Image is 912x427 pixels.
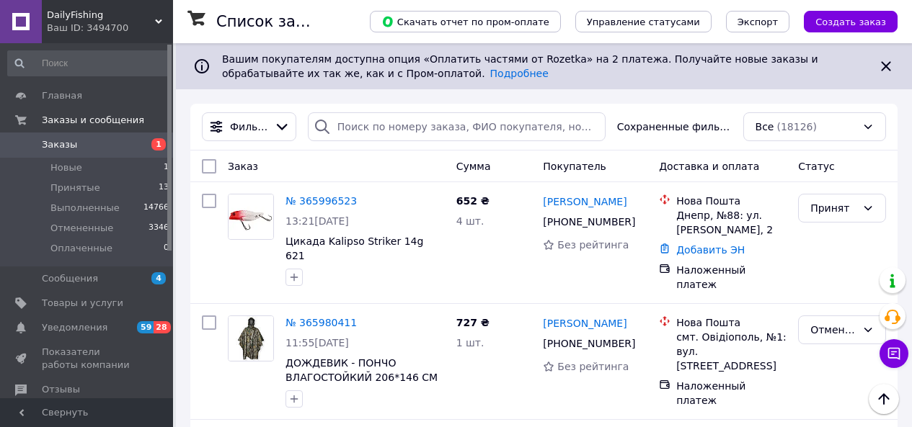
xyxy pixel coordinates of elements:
input: Поиск по номеру заказа, ФИО покупателя, номеру телефона, Email, номеру накладной [308,112,606,141]
div: [PHONE_NUMBER] [540,212,636,232]
span: Принятые [50,181,100,194]
span: Скачать отчет по пром-оплате [381,15,549,28]
span: 3346 [149,222,169,235]
span: Отзывы [42,383,80,396]
span: Показатели работы компании [42,346,133,372]
span: Заказы и сообщения [42,114,144,127]
span: 1 шт. [456,337,484,349]
span: Покупатель [543,161,606,172]
button: Наверх [869,384,899,414]
button: Скачать отчет по пром-оплате [370,11,561,32]
a: № 365996523 [285,195,357,207]
span: Заказ [228,161,258,172]
span: Все [756,120,774,134]
span: Статус [798,161,835,172]
span: 13:21[DATE] [285,215,349,227]
button: Управление статусами [575,11,712,32]
span: 652 ₴ [456,195,490,207]
span: 4 шт. [456,215,484,227]
span: Выполненные [50,202,120,215]
a: Подробнее [490,68,549,79]
a: № 365980411 [285,317,357,328]
a: Создать заказ [789,15,898,27]
span: Сумма [456,161,491,172]
span: Главная [42,89,82,102]
div: Принят [810,200,856,216]
div: Ваш ID: 3494700 [47,22,173,35]
div: Днепр, №88: ул. [PERSON_NAME], 2 [676,208,787,237]
div: [PHONE_NUMBER] [540,333,636,354]
span: (18126) [776,121,816,132]
button: Создать заказ [804,11,898,32]
a: Цикада Kalipso Striker 14g 621 [285,235,423,261]
a: Фото товару [228,315,274,361]
img: Фото товару [229,194,273,239]
span: Сообщения [42,272,98,285]
span: 1 [164,161,169,174]
input: Поиск [7,50,170,76]
span: Фильтры [230,120,268,134]
span: 0 [164,242,169,255]
button: Экспорт [726,11,789,32]
span: Без рейтинга [557,361,629,372]
span: Уведомления [42,321,107,334]
a: ДОЖДЕВИК - ПОНЧО ВЛАГОСТОЙКИЙ 206*146 СМ [285,357,438,383]
span: Заказы [42,138,77,151]
img: Фото товару [229,316,273,361]
div: Нова Пошта [676,194,787,208]
span: Экспорт [738,17,778,27]
a: [PERSON_NAME] [543,316,627,331]
div: Наложенный платеж [676,263,787,292]
span: 13 [159,181,169,194]
span: Отмененные [50,222,113,235]
span: Новые [50,161,82,174]
a: [PERSON_NAME] [543,194,627,209]
div: смт. Овідіополь, №1: вул. [STREET_ADDRESS] [676,330,787,373]
span: Доставка и оплата [659,161,759,172]
span: 727 ₴ [456,317,490,328]
span: Вашим покупателям доступна опция «Оплатить частями от Rozetka» на 2 платежа. Получайте новые зака... [222,53,818,79]
span: 14766 [143,202,169,215]
span: 4 [151,272,166,284]
span: 11:55[DATE] [285,337,349,349]
span: Сохраненные фильтры: [617,120,732,134]
span: Без рейтинга [557,239,629,251]
span: Товары и услуги [42,297,123,310]
span: 28 [154,321,170,333]
div: Нова Пошта [676,315,787,330]
a: Фото товару [228,194,274,240]
div: Наложенный платеж [676,379,787,408]
button: Чат с покупателем [880,339,908,368]
span: 1 [151,138,166,150]
span: DailyFishing [47,9,155,22]
div: Отменен [810,322,856,338]
span: Управление статусами [587,17,700,27]
h1: Список заказов [216,13,340,30]
span: 59 [137,321,154,333]
span: Создать заказ [815,17,886,27]
span: Оплаченные [50,242,112,255]
a: Добавить ЭН [676,244,745,256]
